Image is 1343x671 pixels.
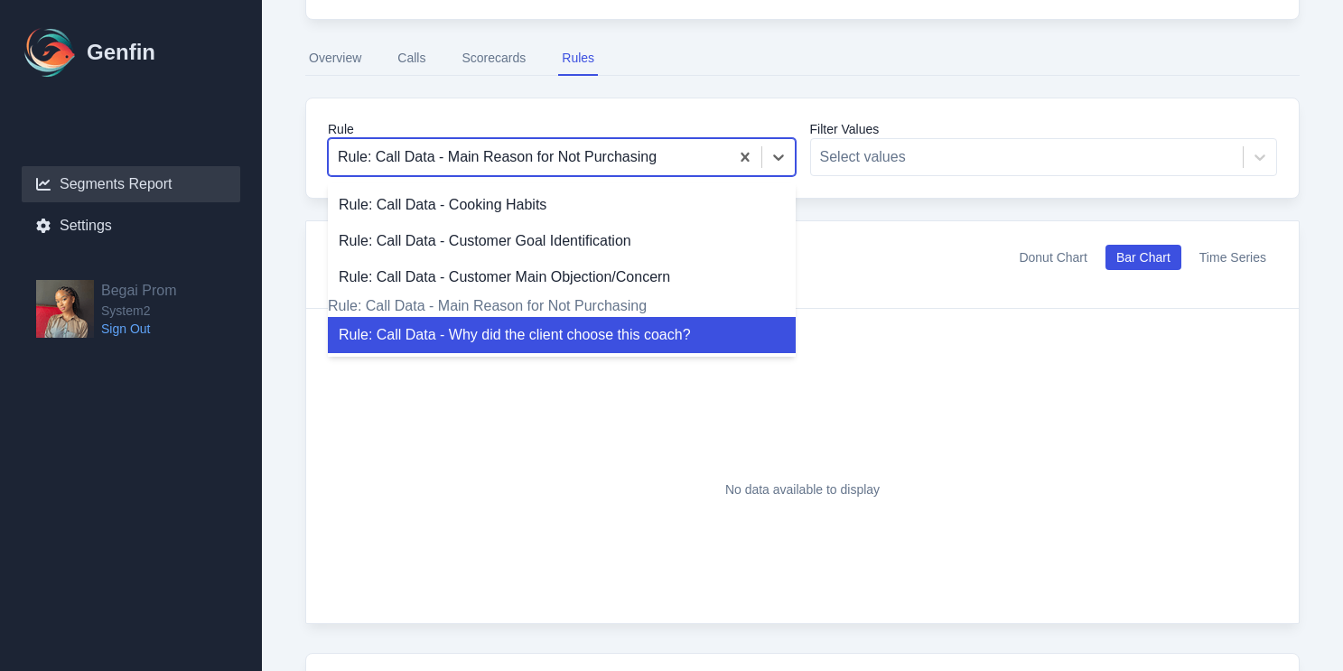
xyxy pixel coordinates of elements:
p: No data available to display [725,480,880,499]
img: Begai Prom [36,280,94,338]
a: Sign Out [101,320,177,338]
div: Rule: Call Data - Customer Main Objection/Concern [328,259,796,295]
button: Overview [305,42,365,76]
button: Time Series [1189,245,1277,270]
label: Rule [328,120,796,138]
a: Segments Report [22,166,240,202]
div: Rule: Call Data - Why did the client choose this coach? [328,317,796,353]
span: System2 [101,302,177,320]
button: Bar Chart [1105,245,1181,270]
img: Logo [22,23,79,81]
h1: Genfin [87,38,155,67]
div: Rule: Call Data - Cooking Habits [328,187,796,223]
button: Calls [394,42,429,76]
div: Rule: Call Data - Customer Goal Identification [328,223,796,259]
h2: Begai Prom [101,280,177,302]
button: Donut Chart [1008,245,1097,270]
button: Scorecards [458,42,529,76]
label: Filter Values [810,120,1278,138]
div: Rule: Call Data - Main Reason for Not Purchasing [328,295,796,317]
a: Settings [22,208,240,244]
button: Rules [558,42,598,76]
